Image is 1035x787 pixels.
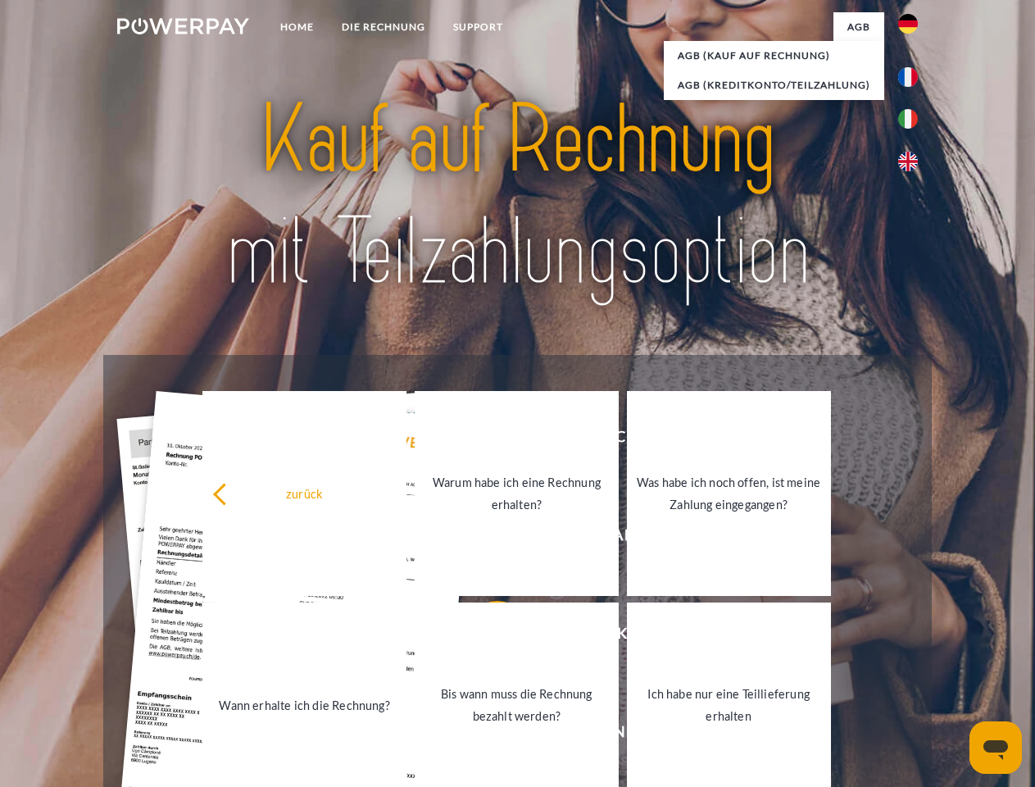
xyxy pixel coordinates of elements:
a: Was habe ich noch offen, ist meine Zahlung eingegangen? [627,391,831,596]
img: de [898,14,918,34]
div: Ich habe nur eine Teillieferung erhalten [637,683,821,727]
div: Wann erhalte ich die Rechnung? [212,694,397,716]
img: title-powerpay_de.svg [157,79,878,314]
div: Warum habe ich eine Rechnung erhalten? [424,471,609,516]
a: agb [833,12,884,42]
div: Bis wann muss die Rechnung bezahlt werden? [424,683,609,727]
img: en [898,152,918,171]
a: DIE RECHNUNG [328,12,439,42]
img: logo-powerpay-white.svg [117,18,249,34]
img: fr [898,67,918,87]
iframe: Schaltfläche zum Öffnen des Messaging-Fensters [969,721,1022,774]
div: Was habe ich noch offen, ist meine Zahlung eingegangen? [637,471,821,516]
a: SUPPORT [439,12,517,42]
a: AGB (Kreditkonto/Teilzahlung) [664,71,884,100]
a: Home [266,12,328,42]
img: it [898,109,918,129]
a: AGB (Kauf auf Rechnung) [664,41,884,71]
div: zurück [212,482,397,504]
